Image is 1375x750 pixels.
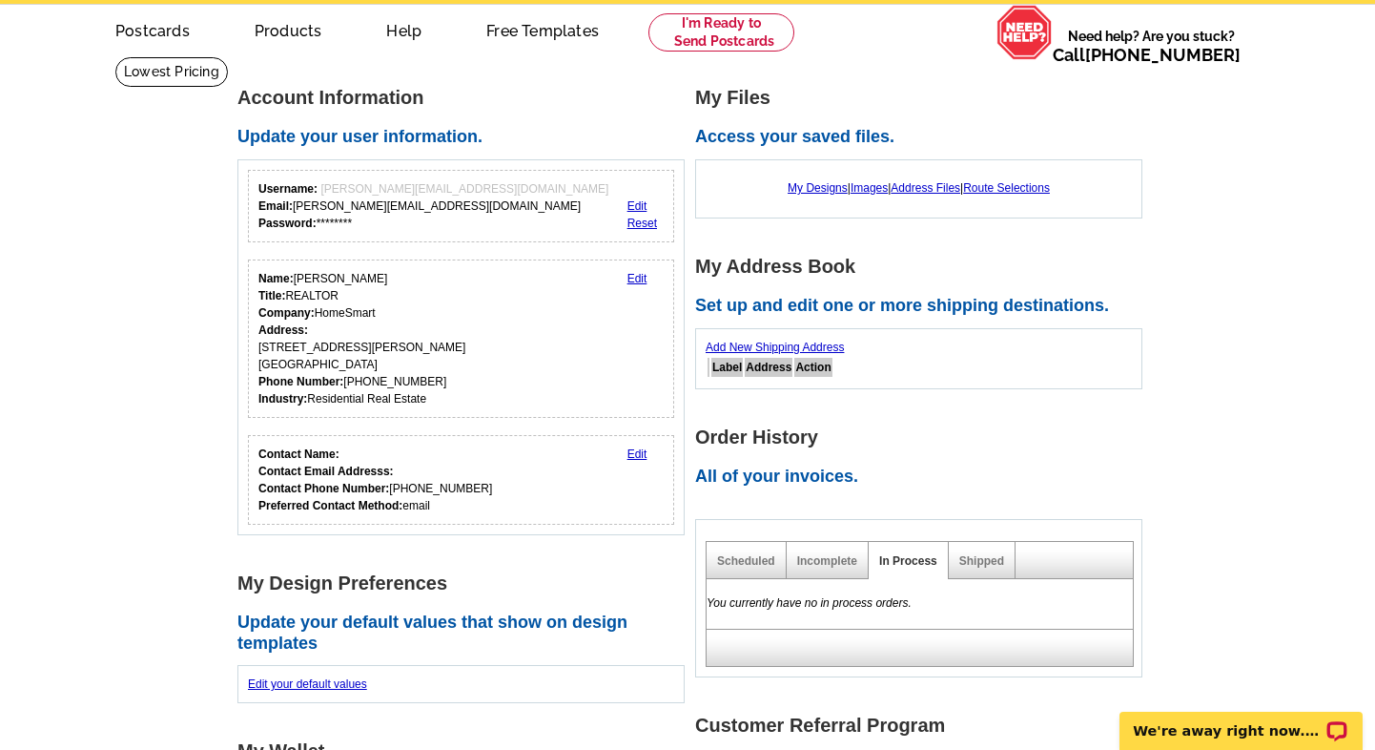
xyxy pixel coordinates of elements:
[85,7,220,52] a: Postcards
[996,5,1053,60] img: help
[258,182,318,196] strong: Username:
[1053,45,1241,65] span: Call
[851,181,888,195] a: Images
[248,260,674,418] div: Your personal details.
[258,499,402,512] strong: Preferred Contact Method:
[356,7,452,52] a: Help
[695,427,1153,448] h1: Order History
[695,467,1153,488] h2: All of your invoices.
[224,7,353,52] a: Products
[788,181,848,195] a: My Designs
[717,554,775,568] a: Scheduled
[258,323,308,337] strong: Address:
[258,392,307,406] strong: Industry:
[248,435,674,525] div: Who should we contact regarding order issues?
[258,289,285,302] strong: Title:
[1085,45,1241,65] a: [PHONE_NUMBER]
[1107,690,1375,750] iframe: LiveChat chat widget
[237,613,695,654] h2: Update your default values that show on design templates
[879,554,937,568] a: In Process
[1053,27,1250,65] span: Need help? Are you stuck?
[745,358,792,377] th: Address
[237,88,695,108] h1: Account Information
[320,182,608,196] span: [PERSON_NAME][EMAIL_ADDRESS][DOMAIN_NAME]
[794,358,831,377] th: Action
[711,358,743,377] th: Label
[258,482,389,495] strong: Contact Phone Number:
[258,375,343,388] strong: Phone Number:
[456,7,629,52] a: Free Templates
[258,217,317,230] strong: Password:
[695,716,1153,736] h1: Customer Referral Program
[706,170,1132,206] div: | | |
[695,127,1153,148] h2: Access your saved files.
[627,199,647,213] a: Edit
[258,306,315,320] strong: Company:
[627,272,647,285] a: Edit
[258,448,339,461] strong: Contact Name:
[963,181,1050,195] a: Route Selections
[706,341,844,354] a: Add New Shipping Address
[797,554,857,568] a: Incomplete
[258,446,492,514] div: [PHONE_NUMBER] email
[258,199,293,213] strong: Email:
[258,272,294,285] strong: Name:
[959,554,1004,568] a: Shipped
[695,296,1153,317] h2: Set up and edit one or more shipping destinations.
[707,596,912,610] em: You currently have no in process orders.
[248,677,367,691] a: Edit your default values
[258,180,608,232] div: [PERSON_NAME][EMAIL_ADDRESS][DOMAIN_NAME] ********
[237,127,695,148] h2: Update your user information.
[627,448,647,461] a: Edit
[237,573,695,594] h1: My Design Preferences
[695,257,1153,277] h1: My Address Book
[891,181,960,195] a: Address Files
[627,217,657,230] a: Reset
[258,465,394,478] strong: Contact Email Addresss:
[695,88,1153,108] h1: My Files
[248,170,674,242] div: Your login information.
[258,270,465,407] div: [PERSON_NAME] REALTOR HomeSmart [STREET_ADDRESS][PERSON_NAME] [GEOGRAPHIC_DATA] [PHONE_NUMBER] Re...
